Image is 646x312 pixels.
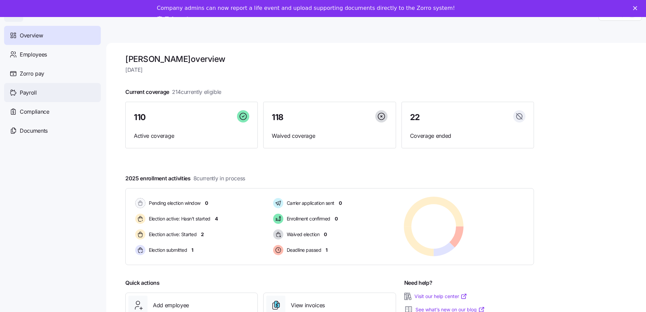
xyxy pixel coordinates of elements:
[272,132,387,140] span: Waived coverage
[157,16,200,23] a: Take a tour
[335,215,338,222] span: 0
[324,231,327,238] span: 0
[125,54,534,64] h1: [PERSON_NAME] overview
[125,88,221,96] span: Current coverage
[147,200,201,207] span: Pending election window
[20,127,48,135] span: Documents
[172,88,221,96] span: 214 currently eligible
[339,200,342,207] span: 0
[134,113,146,121] span: 110
[4,121,101,140] a: Documents
[20,108,49,116] span: Compliance
[4,45,101,64] a: Employees
[20,69,44,78] span: Zorro pay
[147,247,187,253] span: Election submitted
[215,215,218,222] span: 4
[326,247,328,253] span: 1
[125,174,245,183] span: 2025 enrollment activities
[134,132,249,140] span: Active coverage
[20,88,37,97] span: Payroll
[191,247,193,253] span: 1
[153,301,189,310] span: Add employee
[193,174,245,183] span: 8 currently in process
[414,293,467,300] a: Visit our help center
[410,113,420,121] span: 22
[20,50,47,59] span: Employees
[404,279,432,287] span: Need help?
[285,200,334,207] span: Carrier application sent
[4,83,101,102] a: Payroll
[410,132,525,140] span: Coverage ended
[125,66,534,74] span: [DATE]
[272,113,284,121] span: 118
[4,102,101,121] a: Compliance
[125,279,160,287] span: Quick actions
[291,301,325,310] span: View invoices
[147,215,210,222] span: Election active: Hasn't started
[4,64,101,83] a: Zorro pay
[4,26,101,45] a: Overview
[20,31,43,40] span: Overview
[205,200,208,207] span: 0
[633,6,640,10] div: Close
[285,231,320,238] span: Waived election
[285,215,330,222] span: Enrollment confirmed
[147,231,196,238] span: Election active: Started
[285,247,321,253] span: Deadline passed
[201,231,204,238] span: 2
[157,5,455,12] div: Company admins can now report a life event and upload supporting documents directly to the Zorro ...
